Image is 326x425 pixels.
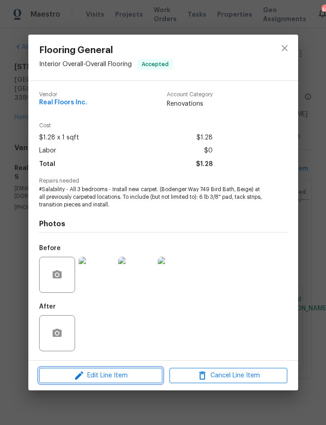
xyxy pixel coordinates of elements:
[196,158,213,171] span: $1.28
[167,92,213,98] span: Account Category
[39,219,287,228] h4: Photos
[42,370,160,381] span: Edit Line Item
[39,144,56,157] span: Labor
[172,370,285,381] span: Cancel Line Item
[39,178,287,184] span: Repairs needed
[39,92,87,98] span: Vendor
[39,123,213,129] span: Cost
[39,61,132,67] span: Interior Overall - Overall Flooring
[39,45,173,55] span: Flooring General
[204,144,213,157] span: $0
[196,131,213,144] span: $1.28
[170,368,287,384] button: Cancel Line Item
[39,131,79,144] span: $1.28 x 1 sqft
[138,60,172,69] span: Accepted
[39,304,56,310] h5: After
[39,186,263,208] span: #Salability - All 3 bedrooms - Install new carpet. (Bodenger Way 749 Bird Bath, Beige) at all pre...
[39,368,162,384] button: Edit Line Item
[39,245,61,251] h5: Before
[167,99,213,108] span: Renovations
[274,37,295,59] button: close
[39,158,55,171] span: Total
[39,99,87,106] span: Real Floors Inc.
